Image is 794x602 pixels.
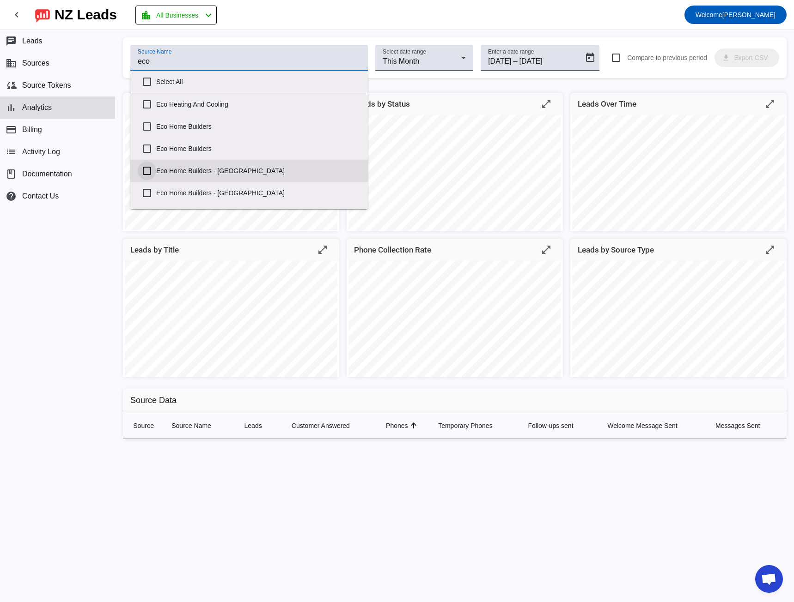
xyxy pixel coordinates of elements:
mat-icon: help [6,191,17,202]
mat-icon: open_in_full [541,98,552,109]
span: Documentation [22,170,72,178]
th: Source [123,413,164,439]
mat-icon: cloud_sync [6,80,17,91]
h2: Source Data [123,388,787,413]
label: Select All [156,72,360,92]
mat-icon: business [6,58,17,69]
mat-icon: location_city [140,10,152,21]
span: Contact Us [22,192,59,200]
span: Compare to previous period [627,54,707,61]
mat-card-title: Phone Collection Rate [354,243,431,256]
div: Leads [244,421,277,430]
mat-icon: open_in_full [764,244,776,255]
span: Source Tokens [22,81,71,90]
label: Eco Home Builders [156,116,360,137]
label: Eco Home Builders - [GEOGRAPHIC_DATA] [156,161,360,181]
mat-icon: payment [6,124,17,135]
div: Messages Sent [715,421,760,430]
label: Eco Home Builders [156,138,360,159]
label: Eco Pro Builders [156,205,360,225]
mat-card-title: Leads Over Time [578,97,636,110]
span: Sources [22,59,49,67]
span: Billing [22,126,42,134]
button: All Businesses [135,6,217,24]
div: Temporary Phones [438,421,493,430]
mat-card-title: Leads by Status [354,97,410,110]
mat-icon: bar_chart [6,102,17,113]
mat-icon: chevron_left [203,10,214,21]
mat-label: Enter a date range [488,49,534,55]
input: End date [519,56,563,67]
mat-icon: open_in_full [317,244,328,255]
div: Phones [386,421,423,430]
div: Follow-ups sent [528,421,592,430]
div: Source Name [171,421,211,430]
div: Phones [386,421,408,430]
div: Messages Sent [715,421,779,430]
span: All Businesses [156,9,198,22]
img: logo [35,7,50,23]
mat-icon: open_in_full [541,244,552,255]
label: Eco Heating And Cooling [156,94,360,114]
input: Start date [488,56,511,67]
mat-icon: chat [6,36,17,47]
span: book [6,169,17,180]
mat-card-title: Leads by Source Type [578,243,654,256]
div: Source Name [171,421,229,430]
button: Welcome[PERSON_NAME] [684,6,787,24]
div: Customer Answered [292,421,350,430]
div: Welcome Message Sent [607,421,677,430]
span: Activity Log [22,148,60,156]
div: Welcome Message Sent [607,421,701,430]
mat-label: Select date range [383,49,426,55]
span: Leads [22,37,43,45]
button: Open calendar [581,48,599,67]
mat-label: Source Name [138,49,171,55]
mat-icon: list [6,146,17,157]
div: Temporary Phones [438,421,513,430]
mat-icon: chevron_left [11,9,22,20]
label: Eco Home Builders - [GEOGRAPHIC_DATA] [156,183,360,203]
span: [PERSON_NAME] [696,8,776,21]
div: Leads [244,421,262,430]
div: Follow-ups sent [528,421,573,430]
div: Customer Answered [292,421,371,430]
span: – [513,56,518,67]
mat-icon: open_in_full [764,98,776,109]
input: Pick a source [138,56,360,67]
a: Open chat [755,565,783,593]
div: NZ Leads [55,8,117,21]
span: This Month [383,57,419,65]
span: Analytics [22,103,52,112]
mat-card-title: Leads by Title [130,243,179,256]
span: Welcome [696,11,722,18]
